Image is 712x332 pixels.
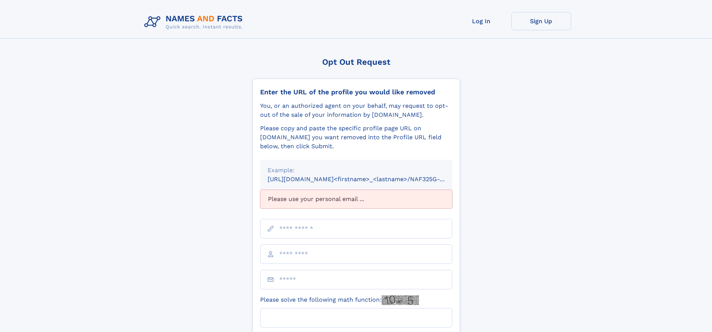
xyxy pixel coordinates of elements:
label: Please solve the following math function: [260,295,419,305]
img: Logo Names and Facts [141,12,249,32]
div: You, or an authorized agent on your behalf, may request to opt-out of the sale of your informatio... [260,101,452,119]
div: Opt Out Request [252,57,460,67]
div: Example: [268,166,445,175]
div: Enter the URL of the profile you would like removed [260,88,452,96]
a: Log In [451,12,511,30]
a: Sign Up [511,12,571,30]
small: [URL][DOMAIN_NAME]<firstname>_<lastname>/NAF325G-xxxxxxxx [268,176,466,183]
div: Please copy and paste the specific profile page URL on [DOMAIN_NAME] you want removed into the Pr... [260,124,452,151]
div: Please use your personal email ... [260,190,452,208]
